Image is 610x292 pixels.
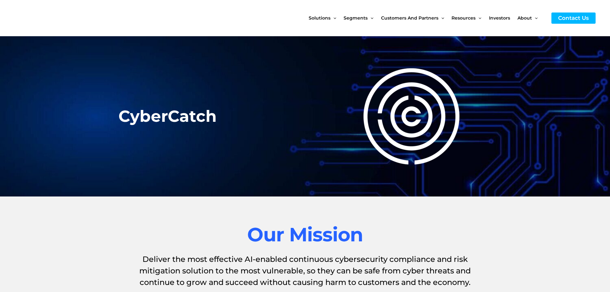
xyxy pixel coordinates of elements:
span: Menu Toggle [438,4,444,31]
span: Customers and Partners [381,4,438,31]
span: Menu Toggle [476,4,481,31]
span: Menu Toggle [368,4,373,31]
h2: Our Mission [126,222,484,247]
span: Menu Toggle [330,4,336,31]
span: Menu Toggle [532,4,538,31]
img: CyberCatch [11,5,88,31]
h1: Deliver the most effective AI-enabled continuous cybersecurity compliance and risk mitigation sol... [126,254,484,288]
span: Resources [451,4,476,31]
a: Investors [489,4,517,31]
span: Segments [344,4,368,31]
a: Contact Us [551,13,596,24]
span: Investors [489,4,510,31]
nav: Site Navigation: New Main Menu [309,4,545,31]
h2: CyberCatch [118,108,221,124]
span: Solutions [309,4,330,31]
span: About [517,4,532,31]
